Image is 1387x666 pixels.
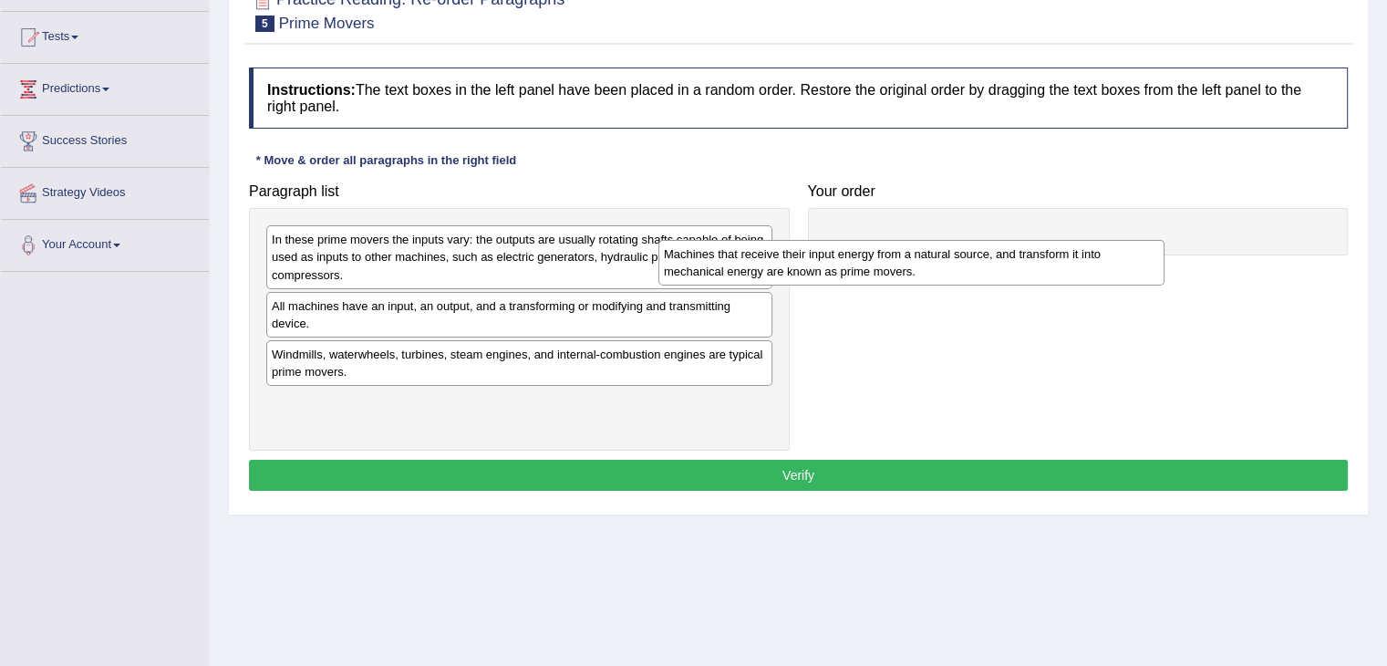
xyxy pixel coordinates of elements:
div: In these prime movers the inputs vary: the outputs are usually rotating shafts capable of being u... [266,225,772,288]
b: Instructions: [267,82,356,98]
div: Windmills, waterwheels, turbines, steam engines, and internal-combustion engines are typical prim... [266,340,772,386]
button: Verify [249,460,1348,491]
a: Tests [1,12,209,57]
h4: Your order [808,183,1349,200]
small: Prime Movers [279,15,375,32]
div: All machines have an input, an output, and a transforming or modifying and transmitting device. [266,292,772,338]
a: Strategy Videos [1,168,209,213]
a: Predictions [1,64,209,109]
a: Success Stories [1,116,209,161]
div: * Move & order all paragraphs in the right field [249,151,523,169]
span: 5 [255,16,274,32]
h4: The text boxes in the left panel have been placed in a random order. Restore the original order b... [249,68,1348,129]
a: Your Account [1,220,209,265]
div: Machines that receive their input energy from a natural source, and transform it into mechanical ... [658,240,1164,286]
h4: Paragraph list [249,183,790,200]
